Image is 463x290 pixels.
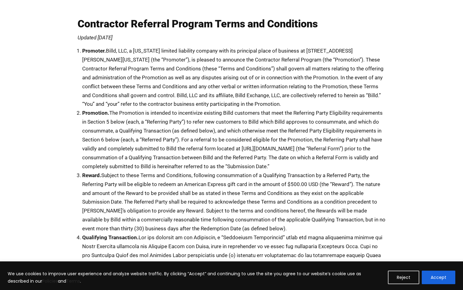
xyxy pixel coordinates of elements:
h1: Contractor Referral Program Terms and Conditions [78,18,385,29]
strong: Qualifying Transaction. [82,234,139,240]
strong: Reward. [82,172,101,178]
p: We use cookies to improve user experience and analyze website traffic. By clicking “Accept” and c... [8,270,383,285]
p: Updated [DATE] [78,35,385,40]
button: Accept [422,271,455,284]
li: The Promotion is intended to incentivize existing Billd customers that meet the Referring Party E... [82,109,385,171]
a: Terms [66,278,80,284]
li: Billd, LLC, a [US_STATE] limited liability company with its principal place of business at [STREE... [82,46,385,109]
a: Policies [42,278,58,284]
strong: Promotion. [82,110,109,116]
button: Reject [388,271,419,284]
li: Subject to these Terms and Conditions, following consummation of a Qualifying Transaction by a Re... [82,171,385,233]
strong: Promoter. [82,48,106,54]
